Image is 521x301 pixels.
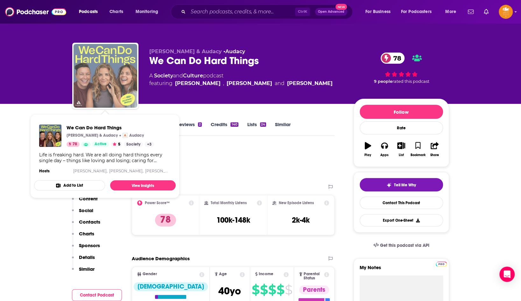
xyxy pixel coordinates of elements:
a: Audacy [225,48,245,54]
span: and [275,80,285,87]
button: Export One-Sheet [360,214,443,226]
span: $ [252,285,259,295]
button: Contacts [72,219,100,231]
h3: 100k-148k [216,215,250,225]
a: Pro website [436,261,447,267]
button: open menu [441,7,464,17]
span: Podcasts [79,7,98,16]
img: Audacy [123,133,128,138]
button: Add to List [34,180,105,190]
span: Age [219,272,227,276]
div: Open Intercom Messenger [499,267,515,282]
div: Apps [380,153,389,157]
img: User Profile [499,5,513,19]
a: We Can Do Hard Things [67,125,154,131]
div: A podcast [149,72,333,87]
span: 9 people [374,79,392,84]
div: 140 [230,122,238,127]
img: Podchaser - Follow, Share and Rate Podcasts [5,6,66,18]
button: 5 [111,142,122,147]
button: Charts [72,231,94,242]
a: [PERSON_NAME], [109,168,144,173]
h3: 2k-4k [292,215,310,225]
button: Open AdvancedNew [315,8,347,16]
button: Similar [72,266,95,278]
button: Details [72,254,95,266]
p: Charts [79,231,94,237]
p: Contacts [79,219,100,225]
p: [PERSON_NAME] & Audacy [67,133,118,138]
a: Society [124,142,143,147]
div: 24 [260,122,266,127]
button: Bookmark [410,138,426,161]
a: [PERSON_NAME] [145,168,179,173]
a: Get this podcast via API [368,238,434,253]
a: View Insights [110,180,176,190]
img: tell me why sparkle [386,183,391,188]
p: Similar [79,266,95,272]
img: We Can Do Hard Things [39,125,61,147]
a: 78 [381,53,405,64]
a: Society [154,73,173,79]
div: Search podcasts, credits, & more... [177,4,359,19]
span: For Business [365,7,391,16]
span: $ [285,285,292,295]
button: Social [72,207,93,219]
a: Charts [105,7,127,17]
button: Contact Podcast [72,289,122,301]
span: [PERSON_NAME] & Audacy [149,48,222,54]
h2: Total Monthly Listens [211,201,247,205]
span: Get this podcast via API [380,243,429,248]
img: We Can Do Hard Things [74,44,137,108]
span: Charts [109,7,123,16]
h2: New Episode Listens [279,201,314,205]
button: Sponsors [72,242,100,254]
p: 78 [155,214,176,226]
div: Rate [360,121,443,134]
span: More [445,7,456,16]
span: $ [277,285,284,295]
div: List [399,153,404,157]
span: 40 yo [218,285,241,297]
span: rated this podcast [392,79,429,84]
a: Active [92,142,109,147]
button: open menu [361,7,398,17]
a: Reviews2 [176,121,202,136]
span: 78 [387,53,405,64]
div: Parents [299,285,329,294]
img: Podchaser Pro [436,262,447,267]
span: For Podcasters [401,7,432,16]
div: Share [430,153,439,157]
span: Ctrl K [295,8,310,16]
span: and [173,73,183,79]
div: [DEMOGRAPHIC_DATA] [134,282,208,291]
span: $ [260,285,268,295]
span: Monitoring [136,7,158,16]
a: Similar [275,121,291,136]
h2: Audience Demographics [132,255,190,262]
button: open menu [397,7,441,17]
button: Apps [376,138,393,161]
p: Sponsors [79,242,100,248]
span: Gender [143,272,157,276]
button: Share [426,138,443,161]
button: Show profile menu [499,5,513,19]
div: 78 9 peoplerated this podcast [354,48,449,88]
span: , [223,80,224,87]
a: [PERSON_NAME], [73,168,108,173]
span: Income [259,272,273,276]
a: 78 [67,142,80,147]
a: Lists24 [247,121,266,136]
label: My Notes [360,264,443,276]
p: Social [79,207,93,213]
span: Open Advanced [318,10,344,13]
span: 78 [73,141,77,147]
a: Credits140 [211,121,238,136]
a: Glennon Doyle [175,80,221,87]
a: Contact This Podcast [360,197,443,209]
a: Show notifications dropdown [481,6,491,17]
span: New [335,4,347,10]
